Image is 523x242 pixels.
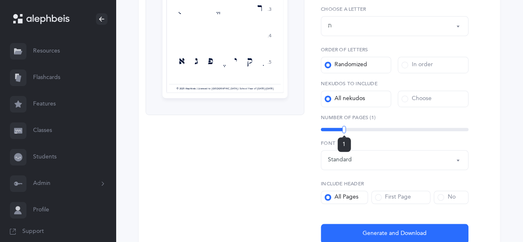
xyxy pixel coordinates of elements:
button: Standard [321,150,468,170]
label: Number of Pages (1) [321,114,468,121]
div: ת [328,22,332,30]
span: 1 [342,141,346,148]
label: Order of letters [321,46,468,53]
div: Randomized [325,61,367,69]
button: ת [321,16,468,36]
div: Standard [328,156,352,164]
label: Font [321,139,468,147]
label: Include Header [321,180,468,187]
label: Nekudos to include [321,80,468,87]
span: Generate and Download [363,229,427,238]
div: Choose [401,95,431,103]
div: First Page [375,193,411,201]
span: Support [22,228,44,236]
div: In order [401,61,432,69]
div: All Pages [325,193,358,201]
label: Choose a letter [321,5,468,13]
div: No [437,193,455,201]
div: All nekudos [325,95,365,103]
